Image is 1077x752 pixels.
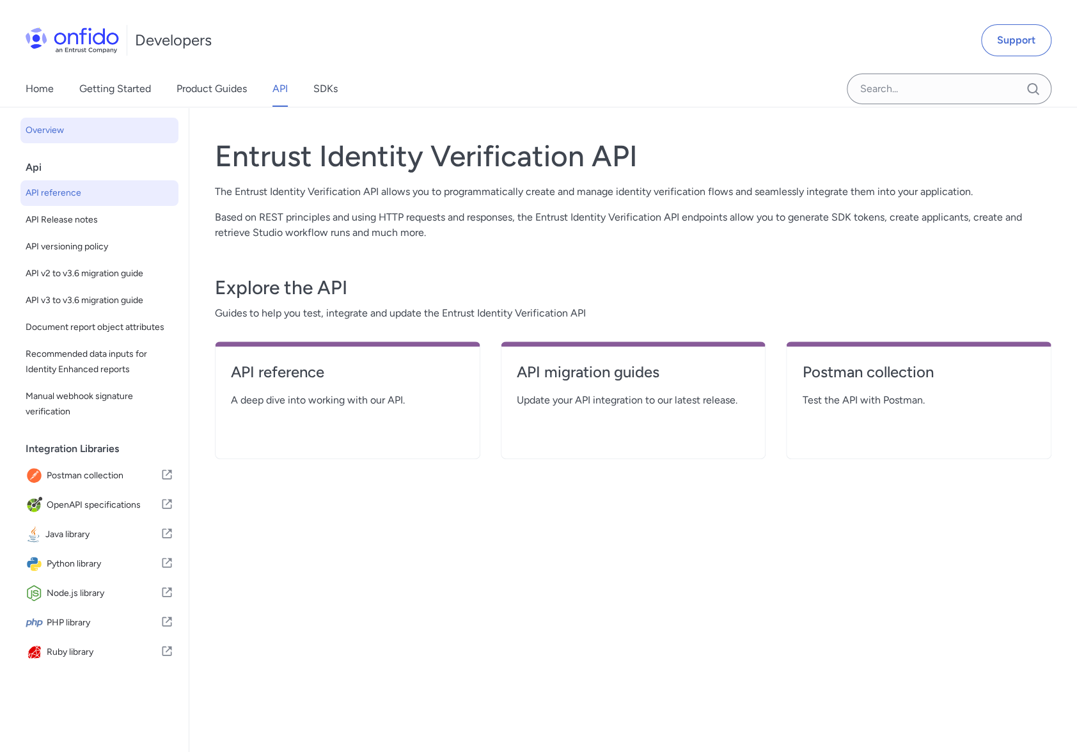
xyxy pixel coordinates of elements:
span: Python library [47,555,161,573]
h4: API reference [231,362,464,382]
div: Api [26,155,184,180]
a: API reference [231,362,464,393]
img: IconPostman collection [26,467,47,485]
h4: Postman collection [802,362,1035,382]
span: API v2 to v3.6 migration guide [26,266,173,281]
img: IconRuby library [26,643,47,661]
img: IconJava library [26,526,45,544]
span: Postman collection [47,467,161,485]
h3: Explore the API [215,275,1051,301]
span: Node.js library [47,584,161,602]
img: IconPython library [26,555,47,573]
a: Support [981,24,1051,56]
a: IconPostman collectionPostman collection [20,462,178,490]
a: API v3 to v3.6 migration guide [20,288,178,313]
span: Document report object attributes [26,320,173,335]
span: Test the API with Postman. [802,393,1035,408]
img: IconNode.js library [26,584,47,602]
a: IconPHP libraryPHP library [20,609,178,637]
a: Manual webhook signature verification [20,384,178,425]
a: Document report object attributes [20,315,178,340]
a: Home [26,71,54,107]
a: API migration guides [517,362,750,393]
p: The Entrust Identity Verification API allows you to programmatically create and manage identity v... [215,184,1051,200]
span: Update your API integration to our latest release. [517,393,750,408]
span: API versioning policy [26,239,173,255]
a: SDKs [313,71,338,107]
a: API [272,71,288,107]
a: API versioning policy [20,234,178,260]
span: API v3 to v3.6 migration guide [26,293,173,308]
a: Recommended data inputs for Identity Enhanced reports [20,341,178,382]
span: OpenAPI specifications [47,496,161,514]
a: API reference [20,180,178,206]
a: IconNode.js libraryNode.js library [20,579,178,607]
span: API Release notes [26,212,173,228]
a: Product Guides [177,71,247,107]
span: Java library [45,526,161,544]
span: API reference [26,185,173,201]
a: IconOpenAPI specificationsOpenAPI specifications [20,491,178,519]
span: Ruby library [47,643,161,661]
a: Overview [20,118,178,143]
a: Postman collection [802,362,1035,393]
a: API v2 to v3.6 migration guide [20,261,178,286]
h1: Developers [135,30,212,51]
a: Getting Started [79,71,151,107]
span: Recommended data inputs for Identity Enhanced reports [26,347,173,377]
h4: API migration guides [517,362,750,382]
a: IconRuby libraryRuby library [20,638,178,666]
span: Guides to help you test, integrate and update the Entrust Identity Verification API [215,306,1051,321]
input: Onfido search input field [847,74,1051,104]
img: IconOpenAPI specifications [26,496,47,514]
div: Integration Libraries [26,436,184,462]
img: Onfido Logo [26,27,119,53]
span: Overview [26,123,173,138]
a: IconPython libraryPython library [20,550,178,578]
span: PHP library [47,614,161,632]
a: IconJava libraryJava library [20,521,178,549]
h1: Entrust Identity Verification API [215,138,1051,174]
img: IconPHP library [26,614,47,632]
a: API Release notes [20,207,178,233]
p: Based on REST principles and using HTTP requests and responses, the Entrust Identity Verification... [215,210,1051,240]
span: A deep dive into working with our API. [231,393,464,408]
span: Manual webhook signature verification [26,389,173,419]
